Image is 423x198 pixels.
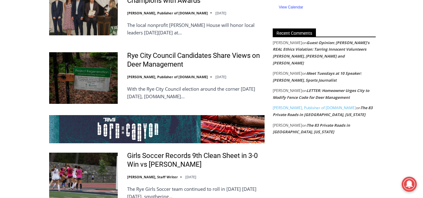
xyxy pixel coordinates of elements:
span: Intern @ [DOMAIN_NAME] [164,62,290,76]
a: Girls Soccer Records 9th Clean Sheet in 3-0 Win vs [PERSON_NAME] [127,151,265,169]
footer: on [273,70,376,84]
a: Guest Opinion: [PERSON_NAME]’s REAL Ethics Violation: Tarring Innocent Volunteers [PERSON_NAME], ... [273,40,369,66]
a: LETTER: Homeowner Urges City to Modify Fence Code for Deer Management [273,88,369,100]
time: [DATE] [215,11,226,15]
span: [PERSON_NAME] [273,71,302,76]
time: [DATE] [215,74,226,79]
a: The 83 Private Roads in [GEOGRAPHIC_DATA], [US_STATE] [273,105,373,117]
a: [PERSON_NAME], Publisher of [DOMAIN_NAME] [127,74,208,79]
footer: on [273,39,376,66]
p: With the Rye City Council election around the corner [DATE][DATE], [DOMAIN_NAME]… [127,85,265,100]
div: "[PERSON_NAME] and I covered the [DATE] Parade, which was a really eye opening experience as I ha... [158,0,296,61]
footer: on [273,104,376,118]
a: [PERSON_NAME], Publisher of [DOMAIN_NAME] [273,105,356,110]
span: [PERSON_NAME] [273,88,302,93]
footer: on [273,87,376,101]
a: The 83 Private Roads in [GEOGRAPHIC_DATA], [US_STATE] [273,123,350,135]
time: [DATE] [185,175,196,179]
a: View Calendar [279,5,303,10]
a: Intern @ [DOMAIN_NAME] [151,61,303,78]
span: [PERSON_NAME] [273,40,302,45]
a: Rye City Council Candidates Share Views on Deer Management [127,51,265,69]
img: Rye City Council Candidates Share Views on Deer Management [49,52,118,104]
a: [PERSON_NAME], Publisher of [DOMAIN_NAME] [127,11,208,15]
p: The local nonprofit [PERSON_NAME] House will honor local leaders [DATE][DATE] at… [127,21,265,36]
span: Recent Comments [273,28,316,37]
a: [PERSON_NAME], Staff Writer [127,175,178,179]
a: Meet Tuesdays at 10 Speaker: [PERSON_NAME], Sports Journalist [273,71,361,83]
span: [PERSON_NAME] [273,123,302,128]
footer: on [273,122,376,135]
